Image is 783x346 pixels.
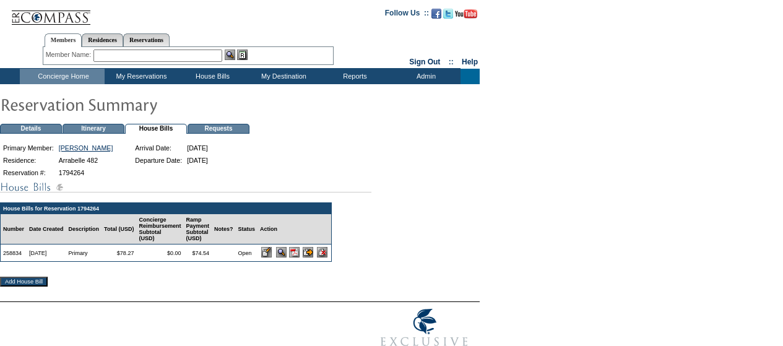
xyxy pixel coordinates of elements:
td: Number [1,214,27,244]
td: Requests [188,124,249,134]
a: Become our fan on Facebook [431,12,441,20]
td: Action [257,214,331,244]
a: Sign Out [409,58,440,66]
input: View [276,247,287,257]
td: Primary Member: [1,142,56,154]
td: [DATE] [185,142,210,154]
td: House Bills for Reservation 1794264 [1,203,331,214]
td: House Bills [176,69,247,84]
td: Ramp Payment Subtotal (USD) [183,214,212,244]
td: Total (USD) [102,214,136,244]
td: Reservation #: [1,167,56,178]
td: Arrival Date: [133,142,184,154]
td: 258834 [1,244,27,261]
td: Concierge Reimbursement Subtotal (USD) [136,214,183,244]
td: Concierge Home [20,69,105,84]
td: Itinerary [63,124,124,134]
td: Open [235,244,257,261]
td: House Bills [125,124,187,134]
td: Description [66,214,102,244]
img: Reservations [237,50,248,60]
img: View [225,50,235,60]
a: Subscribe to our YouTube Channel [455,12,477,20]
td: Primary [66,244,102,261]
img: Subscribe to our YouTube Channel [455,9,477,19]
td: Reports [318,69,389,84]
span: :: [449,58,454,66]
td: Departure Date: [133,155,184,166]
td: $0.00 [136,244,183,261]
img: Follow us on Twitter [443,9,453,19]
input: Edit [261,247,272,257]
input: Delete [317,247,327,257]
td: Notes? [212,214,236,244]
div: Member Name: [46,50,93,60]
td: [DATE] [27,244,66,261]
a: Reservations [123,33,170,46]
td: Residence: [1,155,56,166]
td: 1794264 [57,167,115,178]
td: Status [235,214,257,244]
a: Residences [82,33,123,46]
img: b_pdf.gif [289,247,300,257]
td: Admin [389,69,461,84]
a: Follow us on Twitter [443,12,453,20]
td: $74.54 [183,244,212,261]
td: [DATE] [185,155,210,166]
td: Date Created [27,214,66,244]
td: My Destination [247,69,318,84]
a: Help [462,58,478,66]
td: Follow Us :: [385,7,429,22]
img: Become our fan on Facebook [431,9,441,19]
td: Arrabelle 482 [57,155,115,166]
a: [PERSON_NAME] [59,144,113,152]
td: $78.27 [102,244,136,261]
td: My Reservations [105,69,176,84]
a: Members [45,33,82,47]
input: Submit for Processing [303,247,313,257]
